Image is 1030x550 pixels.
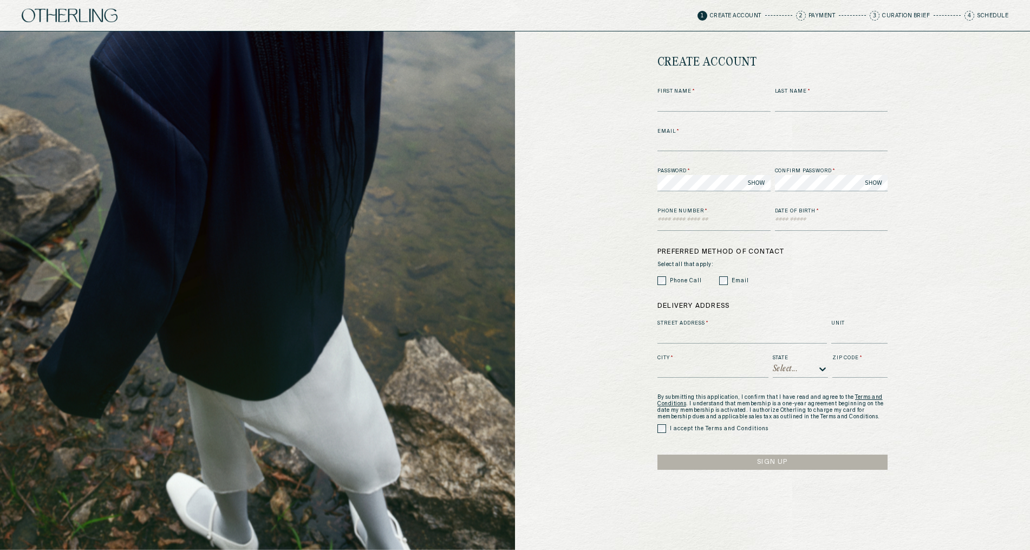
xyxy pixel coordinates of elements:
input: state-dropdown [798,365,800,373]
p: Payment [809,13,836,18]
label: Password [657,167,771,175]
label: Delivery Address [657,301,888,311]
label: Preferred method of contact [657,247,888,257]
img: logo [22,9,118,22]
button: Sign Up [657,455,888,470]
p: Curation Brief [882,13,930,18]
label: Zip Code [832,354,888,362]
span: 1 [697,11,707,21]
p: Create Account [710,13,761,18]
label: I accept the Terms and Conditions [670,425,768,433]
label: Last Name [775,88,888,95]
label: Street Address [657,320,827,327]
label: First Name [657,88,771,95]
label: Phone Number [657,208,771,215]
label: State [773,354,828,362]
h1: create account [657,48,757,77]
span: SHOW [748,179,765,187]
label: Confirm password [775,167,888,175]
p: By submitting this application, I confirm that I have read and agree to the . I understand that m... [657,394,888,420]
div: Select... [773,365,798,373]
label: Email [732,277,749,285]
a: Terms and Conditions [657,394,883,406]
span: Select all that apply: [657,261,888,268]
label: Phone Call [670,277,702,285]
p: Schedule [977,13,1008,18]
span: SHOW [865,179,882,187]
label: City [657,354,768,362]
label: Email [657,128,888,135]
span: 3 [870,11,879,21]
label: Date of Birth [775,208,888,215]
span: 4 [964,11,974,21]
label: Unit [831,320,888,327]
span: 2 [796,11,806,21]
